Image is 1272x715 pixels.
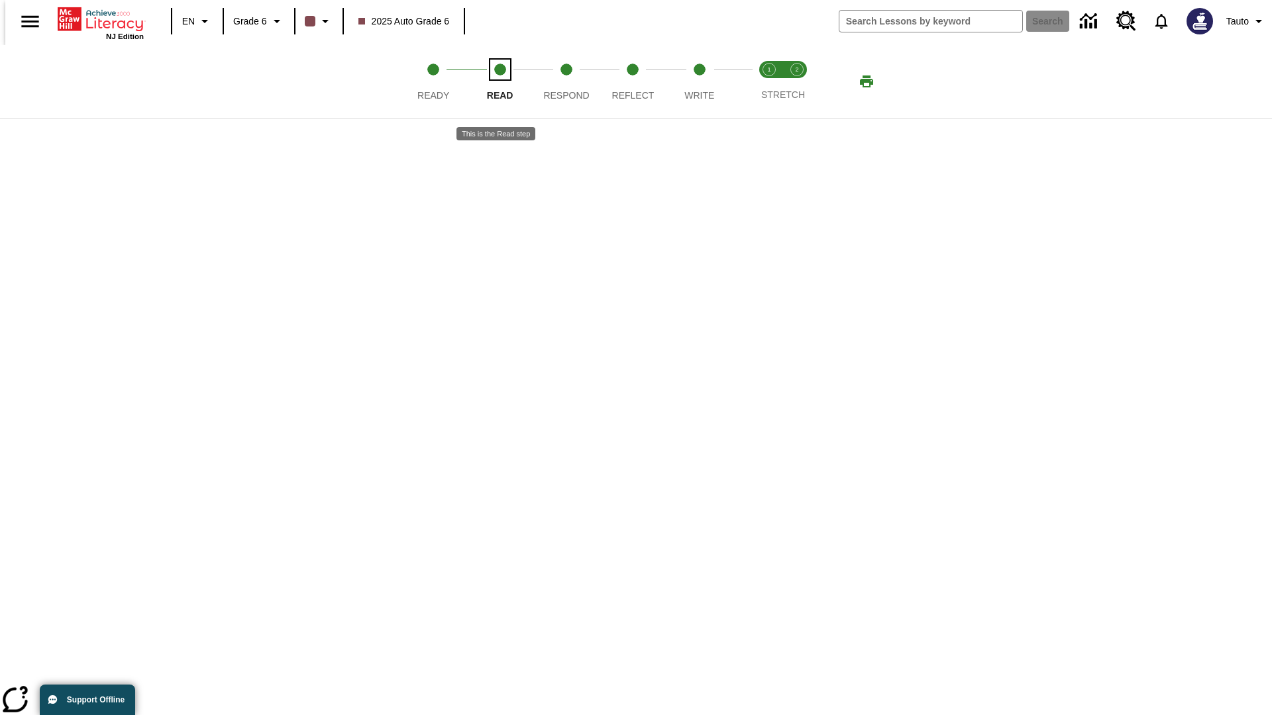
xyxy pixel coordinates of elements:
text: 1 [767,66,770,73]
button: Respond step 3 of 5 [528,45,605,118]
button: Print [845,70,888,93]
span: Read [487,90,513,101]
span: Reflect [612,90,655,101]
button: Ready step 1 of 5 [395,45,472,118]
button: Class color is dark brown. Change class color [299,9,339,33]
button: Open side menu [11,2,50,41]
a: Data Center [1072,3,1108,40]
button: Stretch Read step 1 of 2 [750,45,788,118]
a: Notifications [1144,4,1179,38]
div: Home [58,5,144,40]
text: 2 [795,66,798,73]
button: Reflect step 4 of 5 [594,45,671,118]
a: Resource Center, Will open in new tab [1108,3,1144,39]
span: Respond [543,90,589,101]
button: Stretch Respond step 2 of 2 [778,45,816,118]
button: Write step 5 of 5 [661,45,738,118]
button: Profile/Settings [1221,9,1272,33]
span: Write [684,90,714,101]
span: STRETCH [761,89,805,100]
span: Ready [417,90,449,101]
span: Support Offline [67,695,125,704]
button: Grade: Grade 6, Select a grade [228,9,290,33]
span: EN [182,15,195,28]
span: Tauto [1226,15,1249,28]
span: Grade 6 [233,15,267,28]
input: search field [839,11,1022,32]
span: 2025 Auto Grade 6 [358,15,450,28]
img: Avatar [1187,8,1213,34]
button: Language: EN, Select a language [176,9,219,33]
button: Read step 2 of 5 [461,45,538,118]
div: This is the Read step [456,127,535,140]
button: Support Offline [40,685,135,715]
button: Select a new avatar [1179,4,1221,38]
span: NJ Edition [106,32,144,40]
